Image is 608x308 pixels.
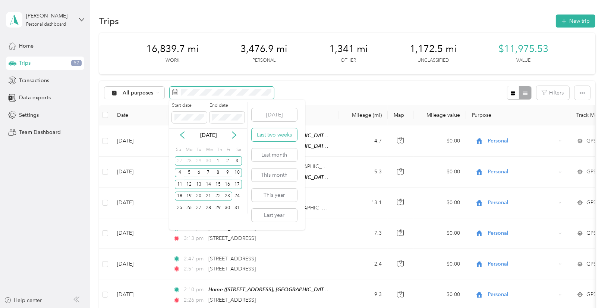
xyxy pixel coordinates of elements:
div: Th [216,145,223,155]
span: 1,172.5 mi [410,43,457,55]
span: Personal [488,291,556,299]
div: 12 [185,180,194,189]
div: 9 [223,168,233,177]
td: 5.3 [338,157,388,187]
div: 23 [223,192,233,201]
span: 3:13 pm [184,234,205,243]
span: GPS [586,260,596,268]
td: 2.4 [338,249,388,279]
div: 5 [185,168,194,177]
div: We [205,145,213,155]
div: 30 [223,203,233,212]
td: [DATE] [111,218,167,249]
span: Transactions [19,77,49,84]
th: Mileage value [414,105,466,125]
button: Filters [536,86,569,100]
div: 19 [185,192,194,201]
div: 13 [194,180,204,189]
th: Date [111,105,167,125]
button: This year [252,189,297,202]
td: $0.00 [414,218,466,249]
div: 22 [213,192,223,201]
button: [DATE] [252,108,297,121]
span: Trips [19,59,31,67]
button: Last month [252,148,297,161]
div: 1 [213,156,223,166]
span: $11,975.53 [498,43,548,55]
span: Team Dashboard [19,128,61,136]
div: 20 [194,192,204,201]
div: 6 [194,168,204,177]
td: $0.00 [414,157,466,187]
div: 16 [223,180,233,189]
div: Mo [185,145,193,155]
div: 26 [185,203,194,212]
div: 4 [175,168,185,177]
span: 2:26 pm [184,296,205,304]
div: 31 [232,203,242,212]
div: 27 [194,203,204,212]
div: 17 [232,180,242,189]
p: Value [516,57,530,64]
button: This month [252,169,297,182]
td: [DATE] [111,157,167,187]
td: 7.3 [338,218,388,249]
label: End date [210,102,245,109]
span: [STREET_ADDRESS] [208,225,256,231]
div: 28 [185,156,194,166]
td: 13.1 [338,188,388,218]
span: [STREET_ADDRESS] [208,235,256,241]
div: Fr [225,145,232,155]
div: 11 [175,180,185,189]
button: Help center [4,296,42,304]
div: 10 [232,168,242,177]
div: 2 [223,156,233,166]
span: Personal [488,137,556,145]
span: Home ([STREET_ADDRESS], [GEOGRAPHIC_DATA], [US_STATE]) [208,286,359,293]
span: Personal [488,229,556,237]
span: Settings [19,111,39,119]
div: Su [175,145,182,155]
div: Tu [195,145,202,155]
button: New trip [556,15,595,28]
button: Last two weeks [252,128,297,141]
div: 18 [175,192,185,201]
p: Work [166,57,179,64]
div: 29 [213,203,223,212]
div: 25 [175,203,185,212]
span: Personal [488,199,556,207]
span: 52 [71,60,82,67]
td: [DATE] [111,125,167,157]
span: 2:10 pm [184,286,205,294]
span: GPS [586,137,596,145]
div: [PERSON_NAME] [26,12,73,20]
div: 7 [204,168,213,177]
div: 24 [232,192,242,201]
td: 4.7 [338,125,388,157]
div: 21 [204,192,213,201]
button: Last year [252,209,297,222]
th: Mileage (mi) [338,105,388,125]
th: Map [388,105,414,125]
td: [DATE] [111,249,167,279]
p: Other [341,57,356,64]
span: All purposes [123,90,154,96]
span: [STREET_ADDRESS] [208,256,256,262]
span: Personal [488,168,556,176]
h1: Trips [99,17,119,25]
span: Personal [488,260,556,268]
td: $0.00 [414,125,466,157]
div: 30 [204,156,213,166]
span: [STREET_ADDRESS] [208,297,256,303]
span: GPS [586,168,596,176]
div: 27 [175,156,185,166]
span: 16,839.7 mi [146,43,199,55]
span: Home [19,42,34,50]
span: GPS [586,229,596,237]
div: 29 [194,156,204,166]
td: $0.00 [414,188,466,218]
span: 3,476.9 mi [240,43,287,55]
p: Unclassified [418,57,449,64]
iframe: Everlance-gr Chat Button Frame [566,266,608,308]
